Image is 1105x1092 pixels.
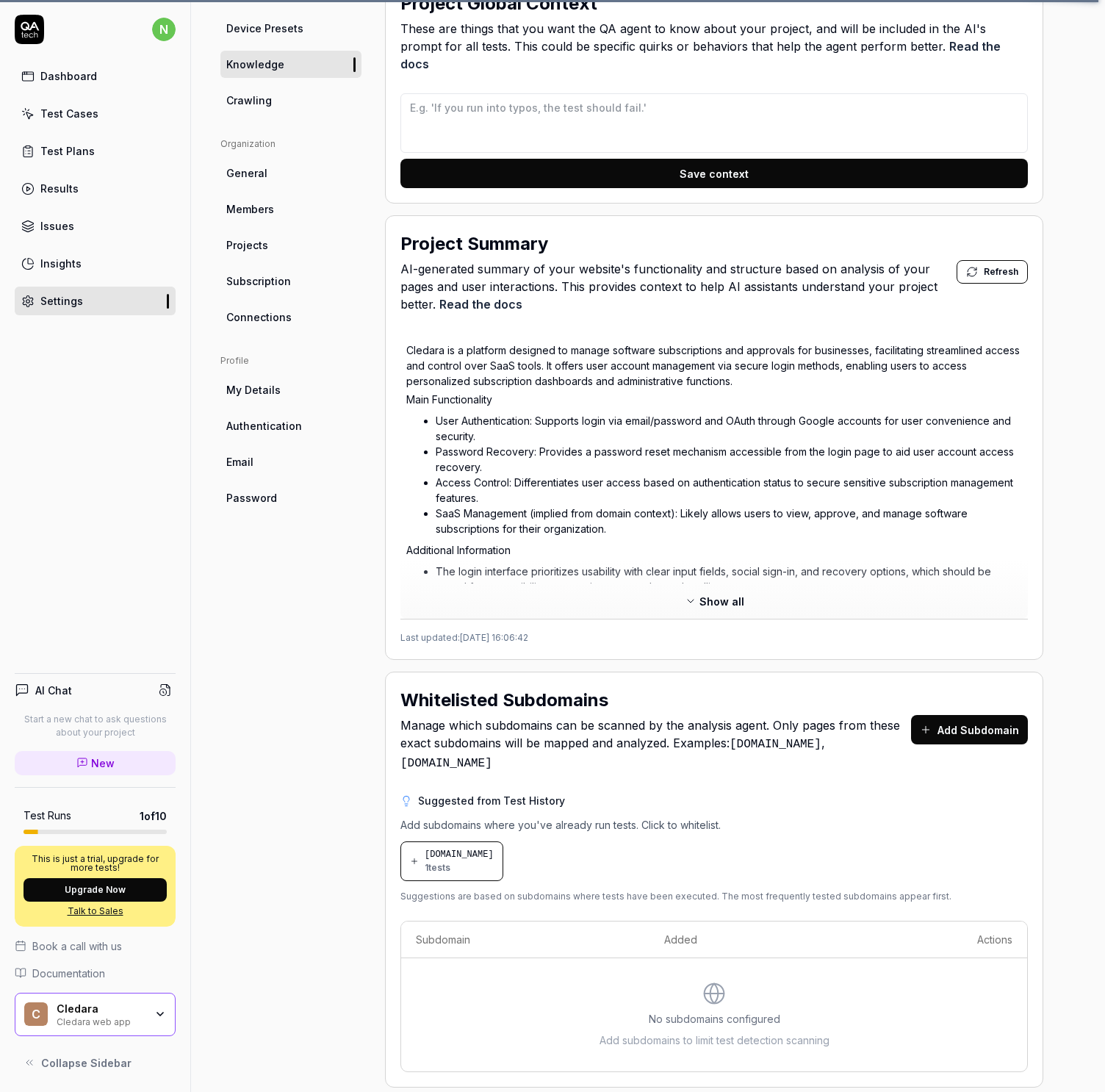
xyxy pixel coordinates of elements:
li: Password Recovery: Provides a password reset mechanism accessible from the login page to aid user... [436,444,1022,475]
button: Upgrade Now [24,878,167,902]
button: Refresh [957,260,1028,284]
div: Test Cases [40,106,98,121]
span: Password [226,490,277,506]
th: Added [649,922,835,958]
span: Subscription [226,273,291,289]
a: Results [15,174,176,203]
span: 1 of 10 [140,808,167,824]
a: Connections [220,303,361,331]
a: Dashboard [15,62,176,90]
span: Collapse Sidebar [41,1055,132,1071]
button: Save context [400,159,1028,188]
div: Cledara web app [57,1015,145,1027]
button: Add Subdomain [911,715,1028,744]
button: Collapse Sidebar [15,1048,176,1077]
a: Insights [15,249,176,278]
a: Settings [15,287,176,315]
a: Email [220,448,361,475]
span: Crawling [226,93,272,108]
span: Members [226,201,274,217]
span: Connections [226,309,292,325]
code: [DOMAIN_NAME] [400,757,492,770]
a: Crawling [220,87,361,114]
span: These are things that you want the QA agent to know about your project, and will be included in t... [400,20,1028,73]
li: SaaS Management (implied from domain context): Likely allows users to view, approve, and manage s... [436,506,1022,536]
div: Issues [40,218,74,234]
button: CCledaraCledara web app [15,993,176,1037]
a: Knowledge [220,51,361,78]
span: Documentation [32,966,105,981]
button: [DOMAIN_NAME]1tests [400,841,503,881]
span: Authentication [226,418,302,434]
span: Book a call with us [32,938,122,954]
p: Add subdomains to limit test detection scanning [600,1032,829,1048]
span: Knowledge [226,57,284,72]
span: My Details [226,382,281,398]
th: Subdomain [401,922,649,958]
a: Read the docs [439,297,522,312]
li: The login interface prioritizes usability with clear input fields, social sign-in, and recovery o... [436,564,1022,595]
span: Refresh [984,265,1018,279]
a: New [15,751,176,775]
div: Last updated: [DATE] 16:06:42 [400,619,1028,644]
span: General [226,165,267,181]
button: Show all [676,589,753,613]
span: Device Presets [226,21,303,36]
a: Talk to Sales [24,905,167,918]
a: Book a call with us [15,938,176,954]
a: Documentation [15,966,176,981]
a: Authentication [220,412,361,439]
p: Additional Information [406,542,1022,558]
a: Subscription [220,267,361,295]
button: n [152,15,176,44]
span: Show all [699,594,744,609]
div: Organization [220,137,361,151]
h2: Whitelisted Subdomains [400,687,608,714]
p: Suggestions are based on subdomains where tests have been executed. The most frequently tested su... [400,890,1028,903]
a: Test Plans [15,137,176,165]
a: Device Presets [220,15,361,42]
span: Projects [226,237,268,253]
span: [DOMAIN_NAME] [425,848,494,861]
a: Members [220,195,361,223]
span: C [24,1002,48,1026]
li: Access Control: Differentiates user access based on authentication status to secure sensitive sub... [436,475,1022,506]
h3: Suggested from Test History [418,793,565,808]
h5: Test Runs [24,809,71,822]
p: Cledara is a platform designed to manage software subscriptions and approvals for businesses, fac... [406,342,1022,389]
a: General [220,159,361,187]
a: My Details [220,376,361,403]
p: This is just a trial, upgrade for more tests! [24,855,167,872]
div: Results [40,181,79,196]
div: Insights [40,256,82,271]
p: Start a new chat to ask questions about your project [15,713,176,739]
span: AI-generated summary of your website's functionality and structure based on analysis of your page... [400,260,957,313]
div: Settings [40,293,83,309]
span: Manage which subdomains can be scanned by the analysis agent. Only pages from these exact subdoma... [400,716,911,772]
span: Email [226,454,253,470]
p: No subdomains configured [649,1011,780,1027]
p: Add subdomains where you've already run tests. Click to whitelist. [400,817,1028,833]
a: Issues [15,212,176,240]
span: n [152,18,176,41]
a: Password [220,484,361,511]
th: Actions [835,922,1027,958]
p: Main Functionality [406,392,1022,407]
a: Projects [220,231,361,259]
li: User Authentication: Supports login via email/password and OAuth through Google accounts for user... [436,413,1022,444]
a: Test Cases [15,99,176,128]
span: 1 tests [425,861,450,874]
h2: Project Summary [400,231,548,257]
div: Dashboard [40,68,97,84]
h4: AI Chat [35,683,72,698]
div: Test Plans [40,143,95,159]
div: Cledara [57,1002,145,1016]
div: Profile [220,354,361,367]
span: New [91,755,115,771]
code: [DOMAIN_NAME] [730,738,821,751]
